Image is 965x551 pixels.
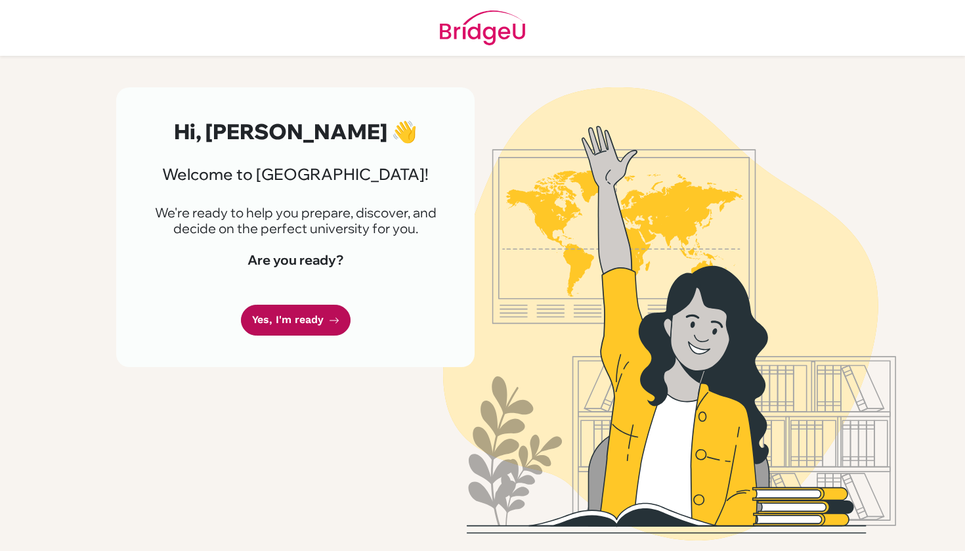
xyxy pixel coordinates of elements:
[148,165,443,184] h3: Welcome to [GEOGRAPHIC_DATA]!
[148,205,443,236] p: We're ready to help you prepare, discover, and decide on the perfect university for you.
[241,305,351,336] a: Yes, I'm ready
[148,252,443,268] h4: Are you ready?
[148,119,443,144] h2: Hi, [PERSON_NAME] 👋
